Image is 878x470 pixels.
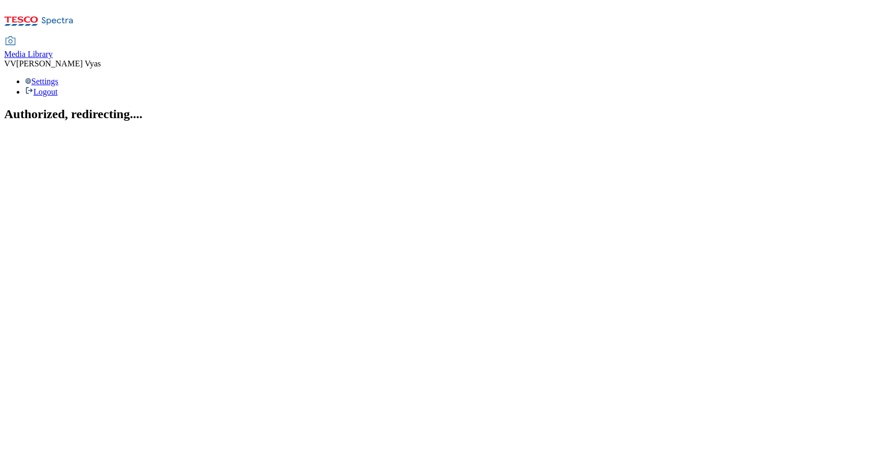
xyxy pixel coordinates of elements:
span: VV [4,59,16,68]
h2: Authorized, redirecting.... [4,107,874,121]
span: [PERSON_NAME] Vyas [16,59,101,68]
span: Media Library [4,50,53,59]
a: Logout [25,87,57,96]
a: Settings [25,77,59,86]
a: Media Library [4,37,53,59]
